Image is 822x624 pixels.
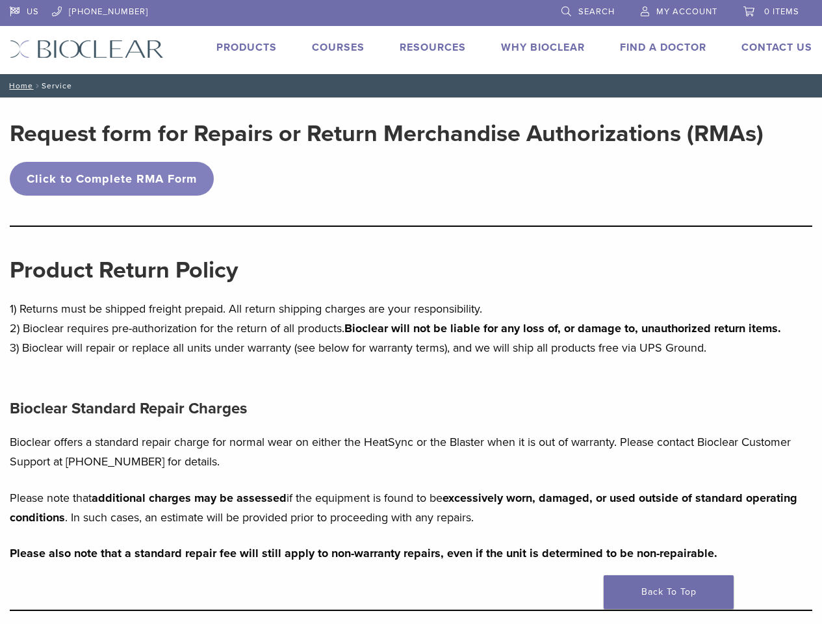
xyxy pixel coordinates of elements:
[33,83,42,89] span: /
[10,120,764,148] strong: Request form for Repairs or Return Merchandise Authorizations (RMAs)
[10,299,812,357] p: 1) Returns must be shipped freight prepaid. All return shipping charges are your responsibility. ...
[10,162,214,196] a: Click to Complete RMA Form
[10,546,717,560] strong: Please also note that a standard repair fee will still apply to non-warranty repairs, even if the...
[741,41,812,54] a: Contact Us
[400,41,466,54] a: Resources
[10,432,812,471] p: Bioclear offers a standard repair charge for normal wear on either the HeatSync or the Blaster wh...
[10,40,164,58] img: Bioclear
[10,491,797,525] strong: excessively worn, damaged, or used outside of standard operating conditions
[656,6,717,17] span: My Account
[344,321,781,335] strong: Bioclear will not be liable for any loss of, or damage to, unauthorized return items.
[10,256,238,284] strong: Product Return Policy
[312,41,365,54] a: Courses
[620,41,706,54] a: Find A Doctor
[5,81,33,90] a: Home
[10,488,812,527] p: Please note that if the equipment is found to be . In such cases, an estimate will be provided pr...
[92,491,287,505] strong: additional charges may be assessed
[604,575,734,609] a: Back To Top
[216,41,277,54] a: Products
[764,6,799,17] span: 0 items
[578,6,615,17] span: Search
[10,393,812,424] h4: Bioclear Standard Repair Charges
[501,41,585,54] a: Why Bioclear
